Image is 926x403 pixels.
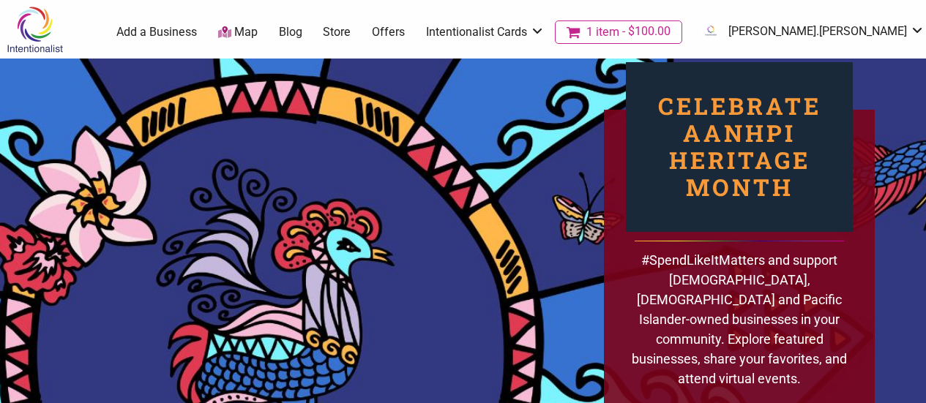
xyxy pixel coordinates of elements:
div: Celebrate AANHPI Heritage Month [626,62,853,231]
li: simran.singh [693,19,925,45]
a: Offers [372,24,405,40]
span: $100.00 [619,26,671,37]
a: Add a Business [116,24,197,40]
a: Map [218,24,258,41]
a: Cart1 item$100.00 [555,20,682,44]
a: [PERSON_NAME].[PERSON_NAME] [693,19,925,45]
a: Intentionalist Cards [426,24,545,40]
a: Blog [279,24,302,40]
a: Store [323,24,351,40]
span: 1 item [586,26,619,38]
i: Cart [567,25,583,39]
